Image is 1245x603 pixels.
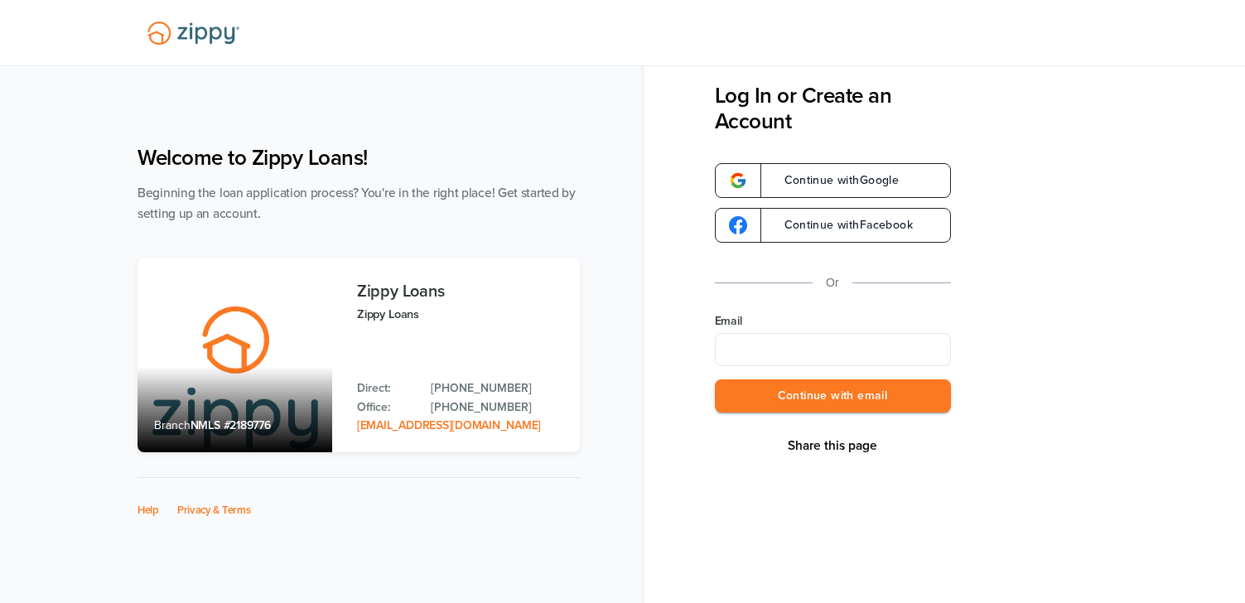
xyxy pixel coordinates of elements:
[357,282,563,301] h3: Zippy Loans
[191,418,271,432] span: NMLS #2189776
[768,219,913,231] span: Continue with Facebook
[138,504,159,517] a: Help
[715,313,951,330] label: Email
[154,418,191,432] span: Branch
[357,418,541,432] a: Email Address: zippyguide@zippymh.com
[715,379,951,413] button: Continue with email
[138,186,576,221] span: Beginning the loan application process? You're in the right place! Get started by setting up an a...
[357,398,414,417] p: Office:
[729,171,747,190] img: google-logo
[783,437,882,454] button: Share This Page
[177,504,251,517] a: Privacy & Terms
[715,208,951,243] a: google-logoContinue withFacebook
[357,379,414,398] p: Direct:
[138,145,580,171] h1: Welcome to Zippy Loans!
[768,175,900,186] span: Continue with Google
[431,379,563,398] a: Direct Phone: 512-975-2947
[715,163,951,198] a: google-logoContinue withGoogle
[826,273,839,293] p: Or
[715,333,951,366] input: Email Address
[138,14,249,52] img: Lender Logo
[729,216,747,234] img: google-logo
[431,398,563,417] a: Office Phone: 512-975-2947
[357,305,563,324] p: Zippy Loans
[715,83,951,134] h3: Log In or Create an Account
